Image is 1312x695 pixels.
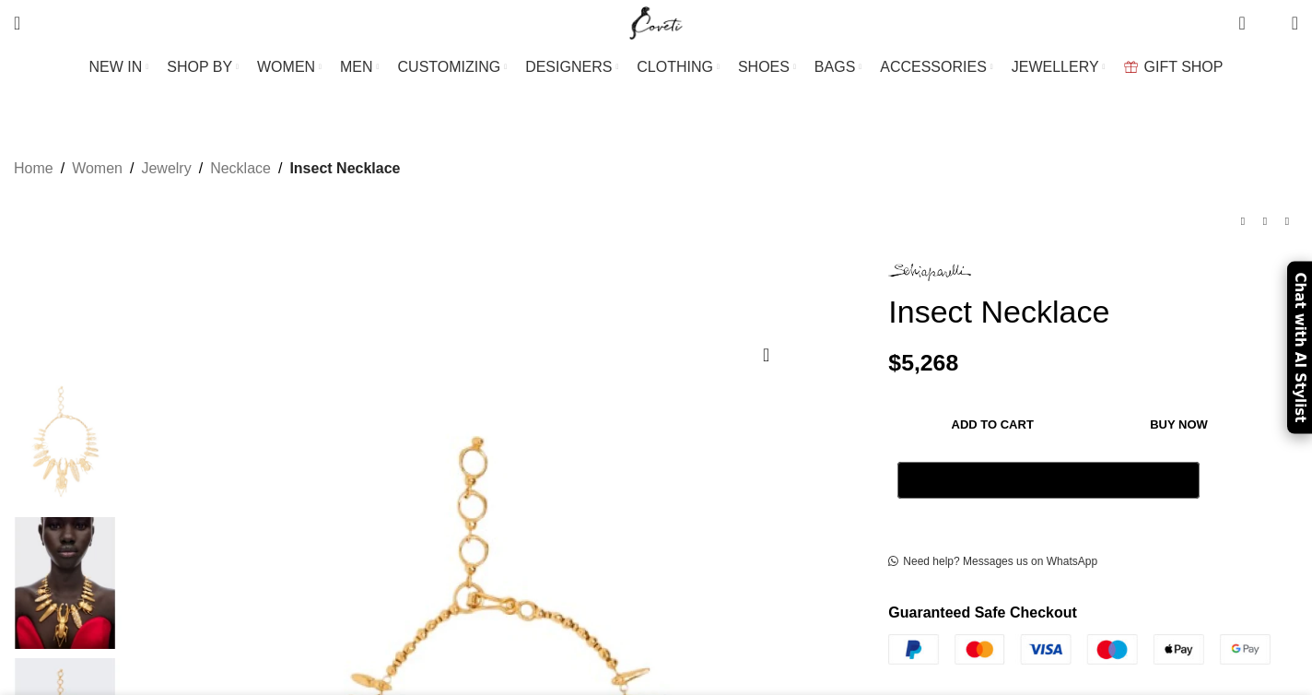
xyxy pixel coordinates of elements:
span: CUSTOMIZING [398,58,501,76]
img: schiaparelli jewelry [9,517,122,649]
span: 0 [1263,18,1277,32]
a: Jewelry [141,157,191,181]
a: DESIGNERS [525,49,618,86]
strong: Guaranteed Safe Checkout [888,605,1077,620]
a: NEW IN [89,49,149,86]
span: BAGS [814,58,855,76]
h1: Insect Necklace [888,293,1298,331]
a: CUSTOMIZING [398,49,508,86]
a: Necklace [210,157,271,181]
span: $ [888,350,901,375]
button: Add to cart [897,405,1087,443]
bdi: 5,268 [888,350,958,375]
a: Search [5,5,29,41]
a: JEWELLERY [1012,49,1106,86]
img: Schiaparelli [888,264,971,281]
a: SHOES [738,49,796,86]
a: CLOTHING [637,49,720,86]
img: guaranteed-safe-checkout-bordered.j [888,634,1271,665]
span: DESIGNERS [525,58,612,76]
span: CLOTHING [637,58,713,76]
div: My Wishlist [1259,5,1278,41]
a: SHOP BY [167,49,239,86]
a: GIFT SHOP [1124,49,1224,86]
span: 0 [1240,9,1254,23]
img: GiftBag [1124,61,1138,73]
span: SHOP BY [167,58,232,76]
span: JEWELLERY [1012,58,1099,76]
span: WOMEN [257,58,315,76]
span: MEN [340,58,373,76]
span: SHOES [738,58,790,76]
a: Site logo [626,14,687,29]
a: Need help? Messages us on WhatsApp [888,555,1097,570]
button: Buy now [1096,405,1261,443]
button: Pay with GPay [897,462,1199,499]
a: WOMEN [257,49,322,86]
a: Home [14,157,53,181]
a: Next product [1276,210,1298,232]
span: Insect Necklace [289,157,400,181]
img: Insect Necklace [9,375,122,507]
a: BAGS [814,49,861,86]
a: Women [72,157,123,181]
iframe: Secure express checkout frame [894,509,1202,511]
a: Previous product [1232,210,1254,232]
div: Main navigation [5,49,1307,86]
span: NEW IN [89,58,143,76]
a: MEN [340,49,379,86]
span: GIFT SHOP [1144,58,1224,76]
nav: Breadcrumb [14,157,400,181]
a: ACCESSORIES [880,49,993,86]
a: 0 [1229,5,1254,41]
span: ACCESSORIES [880,58,987,76]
